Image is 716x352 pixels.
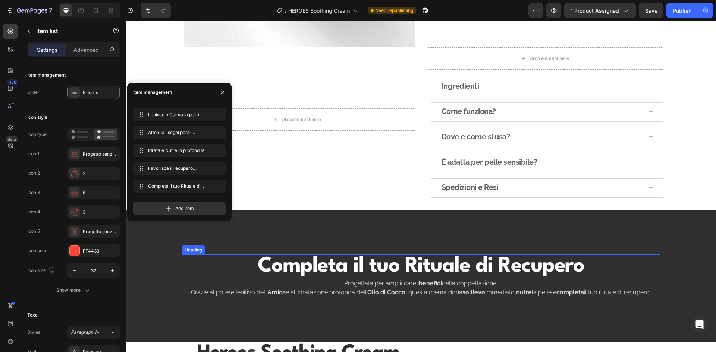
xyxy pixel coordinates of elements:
div: Drop element here [156,96,195,102]
button: 7 [3,3,56,18]
div: 5 items [83,89,118,96]
p: Spedizioni e Resi [316,162,373,171]
div: Publish [673,7,691,15]
div: Icon 1 [27,150,39,157]
button: 1 product assigned [564,3,636,18]
strong: Arnica [142,268,160,275]
button: Paragraph 1* [67,326,120,339]
div: Icon type [27,131,47,138]
span: Completa il tuo Rituale di Benessere e Recupero [148,183,208,190]
div: Icon size [27,266,56,276]
p: Ingredienti [316,61,354,70]
strong: sollievo [337,268,359,275]
div: 3 [83,209,118,216]
div: Beta [6,136,18,142]
span: Favorisce il recupero muscolare [148,165,208,172]
strong: Olio di Cocco [242,268,280,275]
div: Item management [27,72,66,79]
div: Icon color [27,247,48,254]
div: Styles [27,329,40,336]
span: Idrata e Nutre in profondità [148,147,208,154]
div: 6 [83,190,118,196]
button: Show more [27,283,120,297]
div: Icon 5 [27,228,40,235]
span: Paragraph 1* [71,329,99,336]
span: / [285,7,287,15]
div: Icon 4 [27,209,40,215]
div: Icon 3 [27,189,40,196]
span: Lenisce e Calma la pelle [148,111,208,118]
div: Item management [133,89,172,96]
div: FF4433 [83,248,118,254]
p: Come funziona? [316,86,370,95]
div: Progetto senza titolo (2) [83,151,118,158]
span: Add item [175,205,194,212]
p: Dove e come si usa? [316,111,384,120]
div: Order [27,89,40,96]
span: 1 product assigned [571,7,619,15]
div: Icon 2 [27,170,40,177]
div: Text [27,312,37,318]
p: Item list [36,26,100,35]
span: Save [645,7,657,14]
div: Open Intercom Messenger [691,315,709,333]
p: Advanced [73,46,99,54]
span: Need republishing [375,7,413,14]
strong: Heroes Soothing Cream [72,323,274,342]
strong: benefici [293,259,316,266]
p: 7 [49,6,52,15]
div: 450 [7,79,18,85]
iframe: Design area [126,21,716,352]
span: HEROES Soothing Cream [288,7,350,15]
div: Undo/Redo [141,3,171,18]
div: Show more [56,286,91,294]
button: Publish [666,3,698,18]
strong: nutre [390,268,406,275]
div: Progetto senza titolo (5) [83,228,118,235]
p: Settings [37,46,58,54]
p: Progettata per amplificare i della coppettazione. Grazie al potere lenitivo dell’ e all’idratazio... [57,258,534,276]
div: Heading [57,226,78,232]
div: 2 [83,170,118,177]
p: È adatta per pelle sensibile? [316,137,412,146]
button: Save [639,3,663,18]
strong: completa [431,268,458,275]
div: Drop element here [404,35,443,41]
div: Icon style [27,114,47,121]
h2: Completa il tuo Rituale di Recupero [56,234,534,257]
span: Attenua i segni post-coppettazione [148,129,208,136]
